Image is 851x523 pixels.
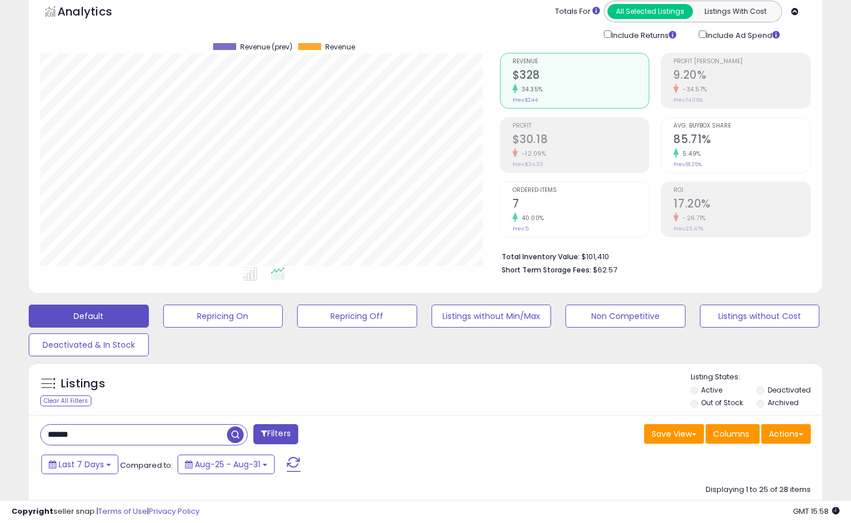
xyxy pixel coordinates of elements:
[518,214,544,222] small: 40.00%
[690,28,798,41] div: Include Ad Spend
[513,68,649,84] h2: $328
[41,455,118,474] button: Last 7 Days
[149,506,199,517] a: Privacy Policy
[713,428,749,440] span: Columns
[706,424,760,444] button: Columns
[513,161,543,168] small: Prev: $34.33
[29,305,149,328] button: Default
[513,197,649,213] h2: 7
[195,459,260,470] span: Aug-25 - Aug-31
[163,305,283,328] button: Repricing On
[61,376,105,392] h5: Listings
[59,459,104,470] span: Last 7 Days
[673,225,703,232] small: Prev: 23.47%
[513,97,538,103] small: Prev: $244
[673,123,810,129] span: Avg. Buybox Share
[253,424,298,444] button: Filters
[593,264,617,275] span: $62.57
[673,197,810,213] h2: 17.20%
[11,506,199,517] div: seller snap | |
[673,97,703,103] small: Prev: 14.06%
[11,506,53,517] strong: Copyright
[29,333,149,356] button: Deactivated & In Stock
[644,424,704,444] button: Save View
[700,305,820,328] button: Listings without Cost
[673,68,810,84] h2: 9.20%
[565,305,686,328] button: Non Competitive
[701,398,743,407] label: Out of Stock
[761,424,811,444] button: Actions
[679,85,707,94] small: -34.57%
[513,123,649,129] span: Profit
[513,133,649,148] h2: $30.18
[240,43,292,51] span: Revenue (prev)
[673,133,810,148] h2: 85.71%
[768,385,811,395] label: Deactivated
[692,4,778,19] button: Listings With Cost
[679,149,701,158] small: 5.49%
[673,161,702,168] small: Prev: 81.25%
[607,4,693,19] button: All Selected Listings
[98,506,147,517] a: Terms of Use
[518,149,546,158] small: -12.09%
[706,484,811,495] div: Displaying 1 to 25 of 28 items
[673,187,810,194] span: ROI
[595,28,690,41] div: Include Returns
[513,59,649,65] span: Revenue
[120,460,173,471] span: Compared to:
[513,225,529,232] small: Prev: 5
[178,455,275,474] button: Aug-25 - Aug-31
[297,305,417,328] button: Repricing Off
[555,6,600,17] div: Totals For
[673,59,810,65] span: Profit [PERSON_NAME]
[502,265,591,275] b: Short Term Storage Fees:
[502,252,580,261] b: Total Inventory Value:
[40,395,91,406] div: Clear All Filters
[518,85,543,94] small: 34.35%
[513,187,649,194] span: Ordered Items
[768,398,799,407] label: Archived
[679,214,706,222] small: -26.71%
[691,372,822,383] p: Listing States:
[793,506,840,517] span: 2025-09-9 15:58 GMT
[502,249,802,263] li: $101,410
[432,305,552,328] button: Listings without Min/Max
[325,43,355,51] span: Revenue
[701,385,722,395] label: Active
[57,3,134,22] h5: Analytics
